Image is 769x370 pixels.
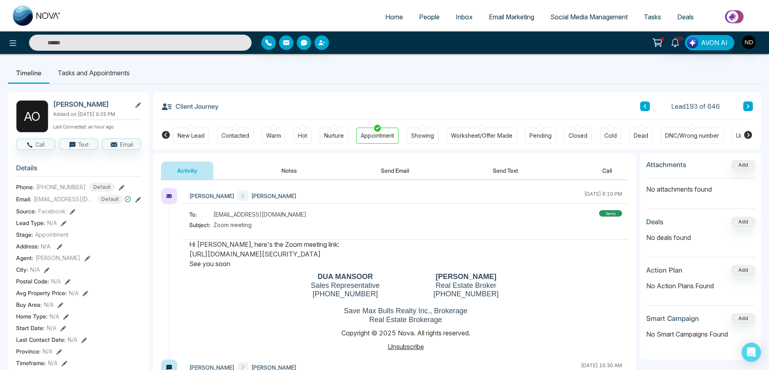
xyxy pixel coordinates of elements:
[89,183,115,192] span: Default
[385,13,403,21] span: Home
[687,37,698,48] img: Lead Flow
[675,35,682,42] span: 10+
[16,324,45,332] span: Start Date :
[16,300,42,309] span: Buy Area :
[213,210,306,219] span: [EMAIL_ADDRESS][DOMAIN_NAME]
[16,335,66,344] span: Last Contact Date :
[50,312,59,320] span: N/A
[701,38,728,48] span: AVON AI
[221,132,249,140] div: Contacted
[636,9,669,25] a: Tasks
[732,217,755,227] button: Add
[706,8,764,26] img: Market-place.gif
[586,161,628,180] button: Call
[16,230,33,239] span: Stage:
[568,132,587,140] div: Closed
[685,35,734,50] button: AVON AI
[671,101,720,111] span: Lead 193 of 646
[604,132,617,140] div: Cold
[161,100,219,112] h3: Client Journey
[634,132,648,140] div: Dead
[16,183,34,191] span: Phone:
[16,277,49,285] span: Postal Code :
[646,161,686,169] h3: Attachments
[736,132,768,140] div: Unspecified
[669,9,702,25] a: Deals
[69,289,79,297] span: N/A
[666,35,685,49] a: 10+
[742,35,756,49] img: User Avatar
[59,138,98,150] button: Text
[584,190,622,201] div: [DATE] 6:10 PM
[732,161,755,168] span: Add
[102,138,141,150] button: Email
[8,62,50,84] li: Timeline
[266,132,281,140] div: Warm
[411,132,434,140] div: Showing
[644,13,661,21] span: Tasks
[189,192,234,200] span: [PERSON_NAME]
[16,312,48,320] span: Home Type :
[16,254,33,262] span: Agent:
[53,122,141,130] p: Last Connected: an hour ago
[16,265,28,274] span: City :
[419,13,440,21] span: People
[16,219,45,227] span: Lead Type:
[732,314,755,323] button: Add
[50,62,138,84] li: Tasks and Appointments
[35,230,68,239] span: Appointment
[16,207,36,215] span: Source:
[38,207,66,215] span: Facebook
[646,178,755,194] p: No attachments found
[16,138,55,150] button: Call
[36,183,86,191] span: [PHONE_NUMBER]
[189,221,213,229] span: Subject:
[529,132,552,140] div: Pending
[377,9,411,25] a: Home
[97,195,123,204] span: Default
[742,343,761,362] div: Open Intercom Messenger
[16,164,141,176] h3: Details
[47,219,57,227] span: N/A
[189,210,213,219] span: To:
[324,132,344,140] div: Nurture
[448,9,481,25] a: Inbox
[456,13,473,21] span: Inbox
[599,210,622,217] div: sents
[265,161,313,180] button: Notes
[41,243,51,250] span: N/A
[68,335,77,344] span: N/A
[365,161,425,180] button: Send Email
[43,347,52,356] span: N/A
[646,314,699,322] h3: Smart Campaign
[178,132,205,140] div: New Lead
[646,281,755,291] p: No Action Plans Found
[16,359,46,367] span: Timeframe :
[16,347,41,356] span: Province :
[646,218,664,226] h3: Deals
[35,254,81,262] span: [PERSON_NAME]
[489,13,534,21] span: Email Marketing
[30,265,40,274] span: N/A
[550,13,628,21] span: Social Media Management
[53,100,128,108] h2: [PERSON_NAME]
[481,9,542,25] a: Email Marketing
[732,265,755,275] button: Add
[48,359,58,367] span: N/A
[16,289,67,297] span: Avg Property Price :
[646,233,755,242] p: No deals found
[16,100,48,132] div: A O
[646,329,755,339] p: No Smart Campaigns Found
[477,161,534,180] button: Send Text
[361,132,394,140] div: Appointment
[411,9,448,25] a: People
[451,132,513,140] div: Worksheet/Offer Made
[13,6,61,26] img: Nova CRM Logo
[16,195,31,203] span: Email:
[646,266,682,274] h3: Action Plan
[16,242,51,250] span: Address:
[213,221,252,229] span: Zoom meeting
[677,13,694,21] span: Deals
[51,277,61,285] span: N/A
[542,9,636,25] a: Social Media Management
